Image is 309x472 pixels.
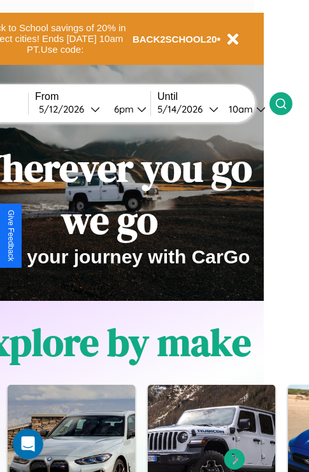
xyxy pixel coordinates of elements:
label: From [35,91,150,102]
button: 10am [219,102,269,116]
button: 6pm [104,102,150,116]
div: 5 / 14 / 2026 [157,103,209,115]
div: Give Feedback [6,210,15,261]
div: 10am [222,103,256,115]
label: Until [157,91,269,102]
div: 6pm [108,103,137,115]
div: 5 / 12 / 2026 [39,103,90,115]
b: BACK2SCHOOL20 [133,34,217,45]
button: 5/12/2026 [35,102,104,116]
iframe: Intercom live chat [13,429,43,459]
